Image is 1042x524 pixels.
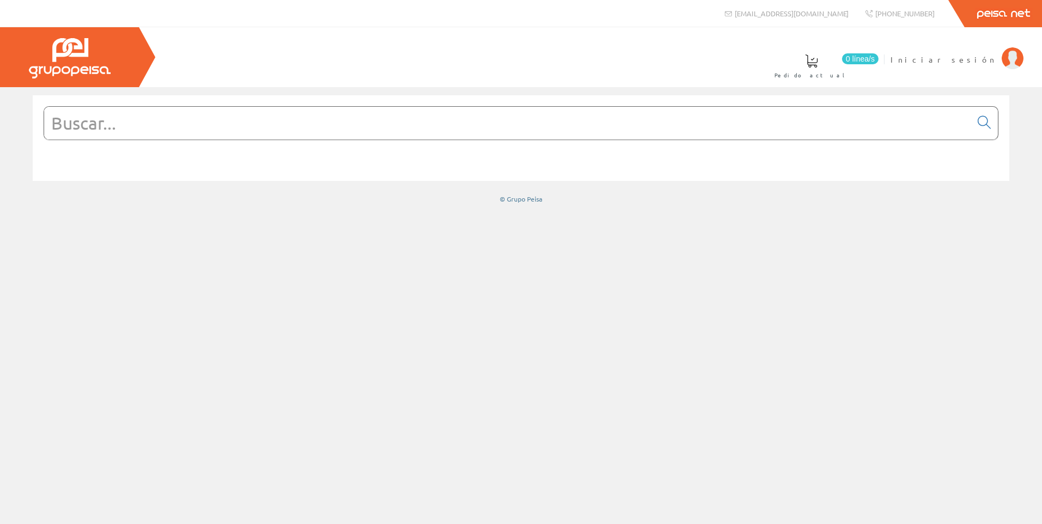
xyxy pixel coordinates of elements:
span: [EMAIL_ADDRESS][DOMAIN_NAME] [735,9,849,18]
span: [PHONE_NUMBER] [875,9,935,18]
input: Buscar... [44,107,971,139]
span: Pedido actual [774,70,849,81]
div: © Grupo Peisa [33,194,1009,204]
span: Iniciar sesión [890,54,996,65]
span: 0 línea/s [842,53,879,64]
a: Iniciar sesión [890,45,1023,56]
img: Grupo Peisa [29,38,111,78]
